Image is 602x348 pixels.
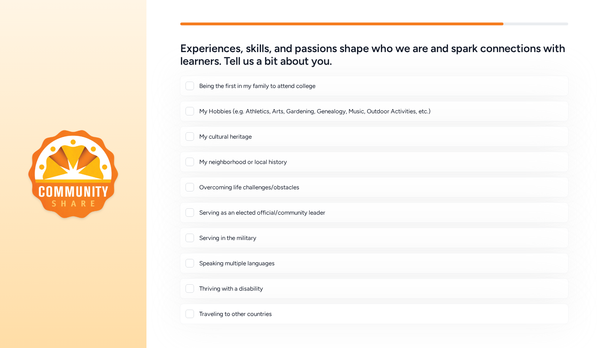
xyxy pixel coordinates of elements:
div: Traveling to other countries [199,310,563,318]
div: Thriving with a disability [199,284,563,293]
img: logo [28,130,118,218]
div: Serving in the military [199,234,563,242]
div: Serving as an elected official/community leader [199,208,563,217]
div: Speaking multiple languages [199,259,563,267]
div: Overcoming life challenges/obstacles [199,183,563,191]
h5: Experiences, skills, and passions shape who we are and spark connections with learners. Tell us a... [180,42,568,68]
div: My cultural heritage [199,132,563,141]
div: Being the first in my family to attend college [199,82,563,90]
div: My Hobbies (e.g. Athletics, Arts, Gardening, Genealogy, Music, Outdoor Activities, etc.) [199,107,563,115]
div: My neighborhood or local history [199,158,563,166]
